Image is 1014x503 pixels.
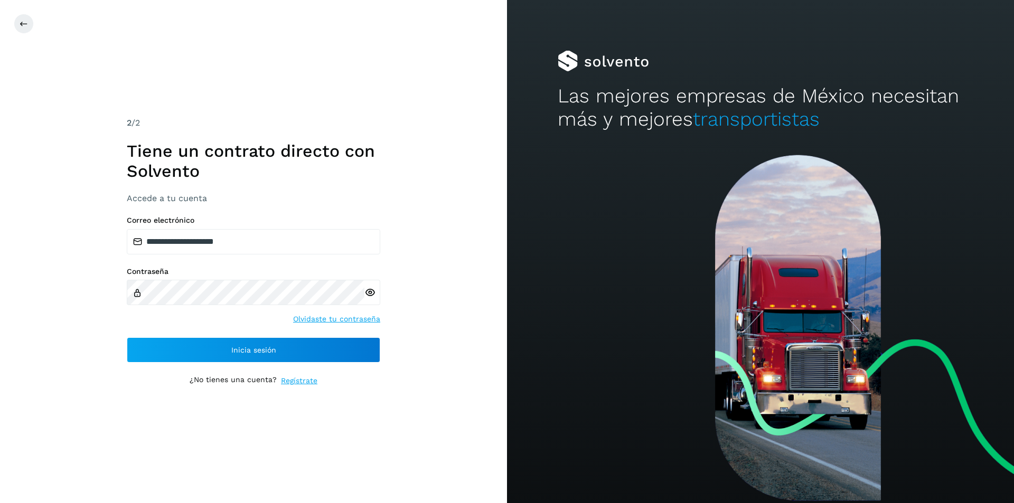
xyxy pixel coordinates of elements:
p: ¿No tienes una cuenta? [190,375,277,386]
div: /2 [127,117,380,129]
button: Inicia sesión [127,337,380,363]
h2: Las mejores empresas de México necesitan más y mejores [558,84,963,131]
a: Regístrate [281,375,317,386]
label: Contraseña [127,267,380,276]
h3: Accede a tu cuenta [127,193,380,203]
span: 2 [127,118,132,128]
span: transportistas [693,108,820,130]
span: Inicia sesión [231,346,276,354]
a: Olvidaste tu contraseña [293,314,380,325]
h1: Tiene un contrato directo con Solvento [127,141,380,182]
label: Correo electrónico [127,216,380,225]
